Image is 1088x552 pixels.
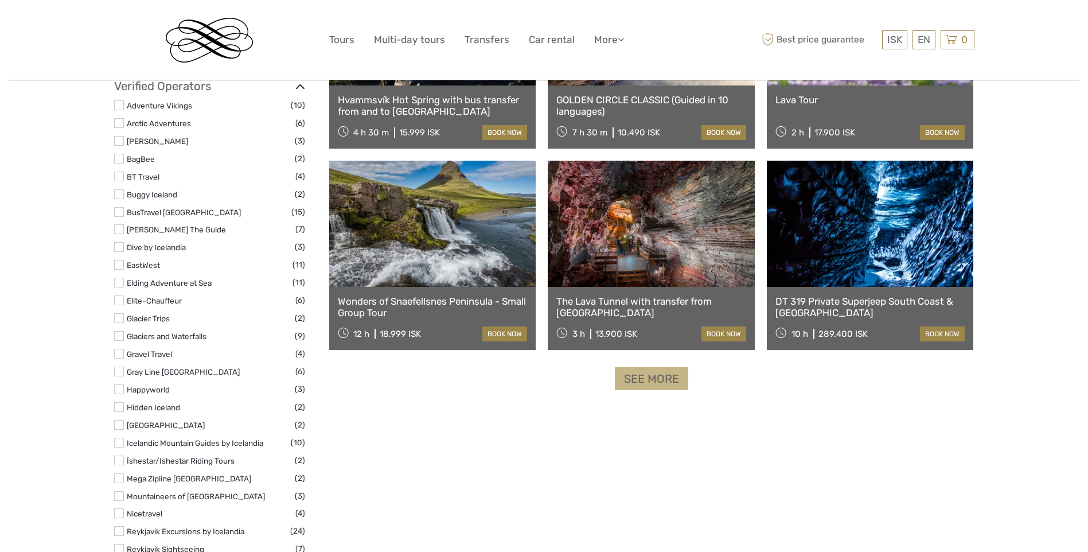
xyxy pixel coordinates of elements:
[114,79,305,93] h3: Verified Operators
[127,385,170,394] a: Happyworld
[556,296,746,319] a: The Lava Tunnel with transfer from [GEOGRAPHIC_DATA]
[295,188,305,201] span: (2)
[295,152,305,165] span: (2)
[329,32,354,48] a: Tours
[127,119,191,128] a: Arctic Adventures
[127,367,240,376] a: Gray Line [GEOGRAPHIC_DATA]
[295,418,305,432] span: (2)
[295,240,305,254] span: (3)
[465,32,509,48] a: Transfers
[127,261,160,270] a: EastWest
[295,170,305,183] span: (4)
[295,507,305,520] span: (4)
[594,32,624,48] a: More
[295,454,305,467] span: (2)
[127,527,244,536] a: Reykjavik Excursions by Icelandia
[127,456,235,465] a: Íshestar/Ishestar Riding Tours
[556,94,746,118] a: GOLDEN CIRCLE CLASSIC (Guided in 10 languages)
[814,127,855,138] div: 17.900 ISK
[132,18,146,32] button: Open LiveChat chat widget
[291,205,305,219] span: (15)
[290,524,305,538] span: (24)
[775,296,965,319] a: DT 319 Private Superjeep South Coast & [GEOGRAPHIC_DATA]
[127,492,265,501] a: Mountaineers of [GEOGRAPHIC_DATA]
[291,99,305,112] span: (10)
[127,509,162,518] a: Nicetravel
[595,329,637,339] div: 13.900 ISK
[127,421,205,430] a: [GEOGRAPHIC_DATA]
[920,125,965,140] a: book now
[127,154,155,164] a: BagBee
[127,243,186,252] a: Dive by Icelandia
[295,134,305,147] span: (3)
[618,127,660,138] div: 10.490 ISK
[775,94,965,106] a: Lava Tour
[338,296,528,319] a: Wonders of Snaefellsnes Peninsula - Small Group Tour
[127,332,206,341] a: Glaciers and Waterfalls
[127,403,180,412] a: Hidden Iceland
[127,278,212,287] a: Elding Adventure at Sea
[127,172,159,181] a: BT Travel
[127,137,188,146] a: [PERSON_NAME]
[295,294,305,307] span: (6)
[295,472,305,485] span: (2)
[353,127,389,138] span: 4 h 30 m
[920,326,965,341] a: book now
[127,349,172,359] a: Gravel Travel
[293,276,305,289] span: (11)
[887,34,902,45] span: ISK
[572,127,607,138] span: 7 h 30 m
[295,223,305,236] span: (7)
[399,127,440,138] div: 15.999 ISK
[293,258,305,271] span: (11)
[295,365,305,378] span: (6)
[701,326,746,341] a: book now
[127,208,241,217] a: BusTravel [GEOGRAPHIC_DATA]
[759,30,879,49] span: Best price guarantee
[818,329,868,339] div: 289.400 ISK
[701,125,746,140] a: book now
[353,329,369,339] span: 12 h
[912,30,935,49] div: EN
[295,383,305,396] span: (3)
[960,34,969,45] span: 0
[127,190,177,199] a: Buggy Iceland
[482,326,527,341] a: book now
[127,296,182,305] a: Elite-Chauffeur
[295,116,305,130] span: (6)
[615,367,688,391] a: See more
[791,329,808,339] span: 10 h
[295,312,305,325] span: (2)
[529,32,575,48] a: Car rental
[338,94,528,118] a: Hvammsvík Hot Spring with bus transfer from and to [GEOGRAPHIC_DATA]
[374,32,445,48] a: Multi-day tours
[291,436,305,449] span: (10)
[572,329,585,339] span: 3 h
[166,18,253,63] img: Reykjavik Residence
[127,438,263,448] a: Icelandic Mountain Guides by Icelandia
[127,101,192,110] a: Adventure Vikings
[791,127,804,138] span: 2 h
[295,401,305,414] span: (2)
[16,20,130,29] p: We're away right now. Please check back later!
[295,347,305,360] span: (4)
[295,329,305,343] span: (9)
[380,329,421,339] div: 18.999 ISK
[127,314,170,323] a: Glacier Trips
[482,125,527,140] a: book now
[127,225,226,234] a: [PERSON_NAME] The Guide
[295,489,305,503] span: (3)
[127,474,251,483] a: Mega Zipline [GEOGRAPHIC_DATA]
